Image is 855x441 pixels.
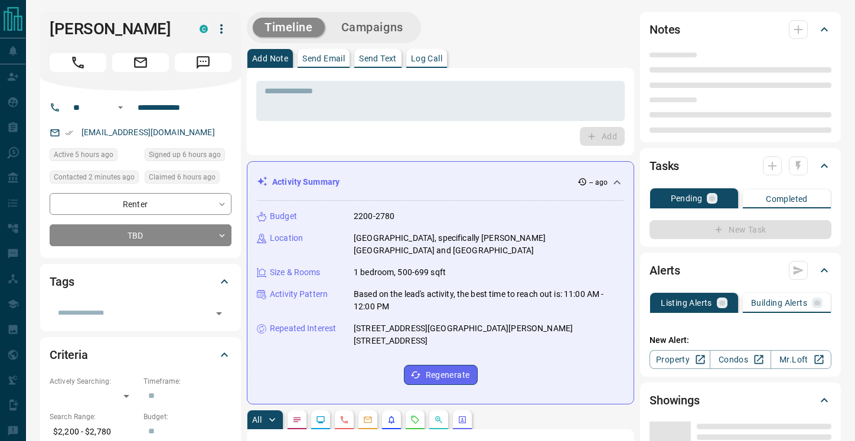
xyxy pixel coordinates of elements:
svg: Lead Browsing Activity [316,415,325,424]
p: Search Range: [50,411,138,422]
p: Timeframe: [143,376,231,387]
svg: Emails [363,415,373,424]
span: Contacted 2 minutes ago [54,171,135,183]
span: Claimed 6 hours ago [149,171,216,183]
p: Send Email [302,54,345,63]
div: Notes [650,15,831,44]
p: Log Call [411,54,442,63]
svg: Opportunities [434,415,443,424]
div: TBD [50,224,231,246]
p: Based on the lead's activity, the best time to reach out is: 11:00 AM - 12:00 PM [354,288,624,313]
p: Size & Rooms [270,266,321,279]
p: [STREET_ADDRESS][GEOGRAPHIC_DATA][PERSON_NAME][STREET_ADDRESS] [354,322,624,347]
svg: Requests [410,415,420,424]
button: Open [211,305,227,322]
p: New Alert: [650,334,831,347]
div: Tags [50,267,231,296]
h2: Tasks [650,156,679,175]
svg: Agent Actions [458,415,467,424]
p: -- ago [589,177,608,188]
button: Open [113,100,128,115]
a: Property [650,350,710,369]
p: Budget [270,210,297,223]
div: Criteria [50,341,231,369]
p: Repeated Interest [270,322,336,335]
span: Active 5 hours ago [54,149,113,161]
h2: Alerts [650,261,680,280]
p: Activity Summary [272,176,340,188]
p: Send Text [359,54,397,63]
p: Location [270,232,303,244]
p: All [252,416,262,424]
h2: Showings [650,391,700,410]
span: Email [112,53,169,72]
svg: Notes [292,415,302,424]
div: Tue Aug 12 2025 [50,171,139,187]
p: Pending [671,194,703,202]
div: Alerts [650,256,831,285]
p: Listing Alerts [661,299,712,307]
div: Tue Aug 12 2025 [145,171,231,187]
p: Budget: [143,411,231,422]
a: Condos [710,350,771,369]
h1: [PERSON_NAME] [50,19,182,38]
div: condos.ca [200,25,208,33]
p: Activity Pattern [270,288,328,300]
p: Add Note [252,54,288,63]
button: Campaigns [329,18,415,37]
h2: Tags [50,272,74,291]
div: Activity Summary-- ago [257,171,624,193]
svg: Email Verified [65,129,73,137]
button: Regenerate [404,365,478,385]
span: Call [50,53,106,72]
h2: Notes [650,20,680,39]
a: Mr.Loft [771,350,831,369]
button: Timeline [253,18,325,37]
span: Signed up 6 hours ago [149,149,221,161]
a: [EMAIL_ADDRESS][DOMAIN_NAME] [81,128,215,137]
p: Building Alerts [751,299,807,307]
svg: Listing Alerts [387,415,396,424]
div: Renter [50,193,231,215]
div: Tue Aug 12 2025 [50,148,139,165]
p: [GEOGRAPHIC_DATA], specifically [PERSON_NAME][GEOGRAPHIC_DATA] and [GEOGRAPHIC_DATA] [354,232,624,257]
div: Tue Aug 12 2025 [145,148,231,165]
span: Message [175,53,231,72]
h2: Criteria [50,345,88,364]
div: Showings [650,386,831,414]
svg: Calls [340,415,349,424]
p: 1 bedroom, 500-699 sqft [354,266,446,279]
p: 2200-2780 [354,210,394,223]
div: Tasks [650,152,831,180]
p: Completed [766,195,808,203]
p: Actively Searching: [50,376,138,387]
